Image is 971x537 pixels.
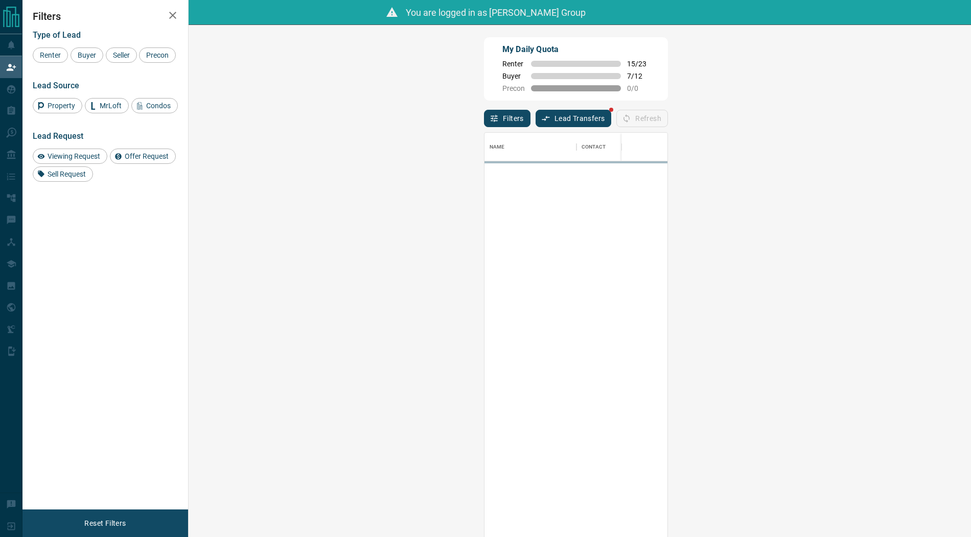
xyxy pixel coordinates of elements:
[33,149,107,164] div: Viewing Request
[33,30,81,40] span: Type of Lead
[71,47,103,63] div: Buyer
[44,170,89,178] span: Sell Request
[502,84,525,92] span: Precon
[121,152,172,160] span: Offer Request
[139,47,176,63] div: Precon
[96,102,125,110] span: MrLoft
[44,102,79,110] span: Property
[502,60,525,68] span: Renter
[33,98,82,113] div: Property
[484,110,530,127] button: Filters
[143,102,174,110] span: Condos
[78,515,132,532] button: Reset Filters
[33,166,93,182] div: Sell Request
[582,133,606,161] div: Contact
[74,51,100,59] span: Buyer
[106,47,137,63] div: Seller
[33,10,178,22] h2: Filters
[627,72,650,80] span: 7 / 12
[502,72,525,80] span: Buyer
[85,98,129,113] div: MrLoft
[109,51,133,59] span: Seller
[131,98,178,113] div: Condos
[627,84,650,92] span: 0 / 0
[536,110,612,127] button: Lead Transfers
[33,131,83,141] span: Lead Request
[576,133,658,161] div: Contact
[406,7,586,18] span: You are logged in as [PERSON_NAME] Group
[33,47,68,63] div: Renter
[33,81,79,90] span: Lead Source
[110,149,176,164] div: Offer Request
[627,60,650,68] span: 15 / 23
[484,133,576,161] div: Name
[143,51,172,59] span: Precon
[490,133,505,161] div: Name
[44,152,104,160] span: Viewing Request
[502,43,650,56] p: My Daily Quota
[36,51,64,59] span: Renter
